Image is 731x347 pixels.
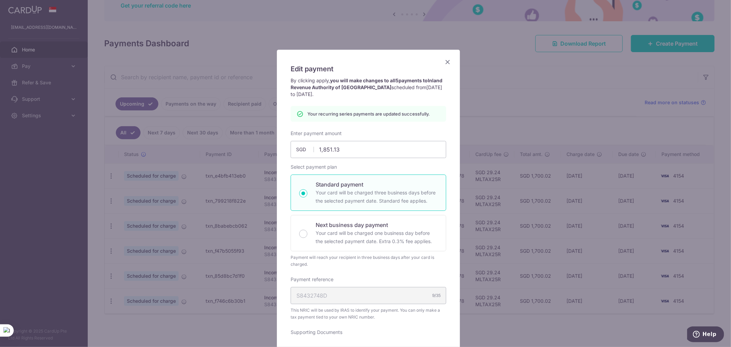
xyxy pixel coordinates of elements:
[307,110,430,117] p: Your recurring series payments are updated successfully.
[291,63,446,74] h5: Edit payment
[316,189,438,205] p: Your card will be charged three business days before the selected payment date. Standard fee appl...
[395,77,399,83] span: 5
[296,146,314,153] span: SGD
[291,329,342,336] label: Supporting Documents
[291,276,333,283] label: Payment reference
[291,77,446,98] p: By clicking apply, scheduled from .
[316,180,438,189] p: Standard payment
[291,130,342,137] label: Enter payment amount
[432,292,441,299] div: 9/35
[316,221,438,229] p: Next business day payment
[316,229,438,246] p: Your card will be charged one business day before the selected payment date. Extra 0.3% fee applies.
[443,58,452,66] button: Close
[291,77,442,90] strong: you will make changes to all payments to
[687,326,724,344] iframe: Opens a widget where you can find more information
[291,307,446,321] span: This NRIC will be used by IRAS to identify your payment. You can only make a tax payment tied to ...
[291,141,446,158] input: 0.00
[291,164,337,170] label: Select payment plan
[291,254,446,268] div: Payment will reach your recipient in three business days after your card is charged.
